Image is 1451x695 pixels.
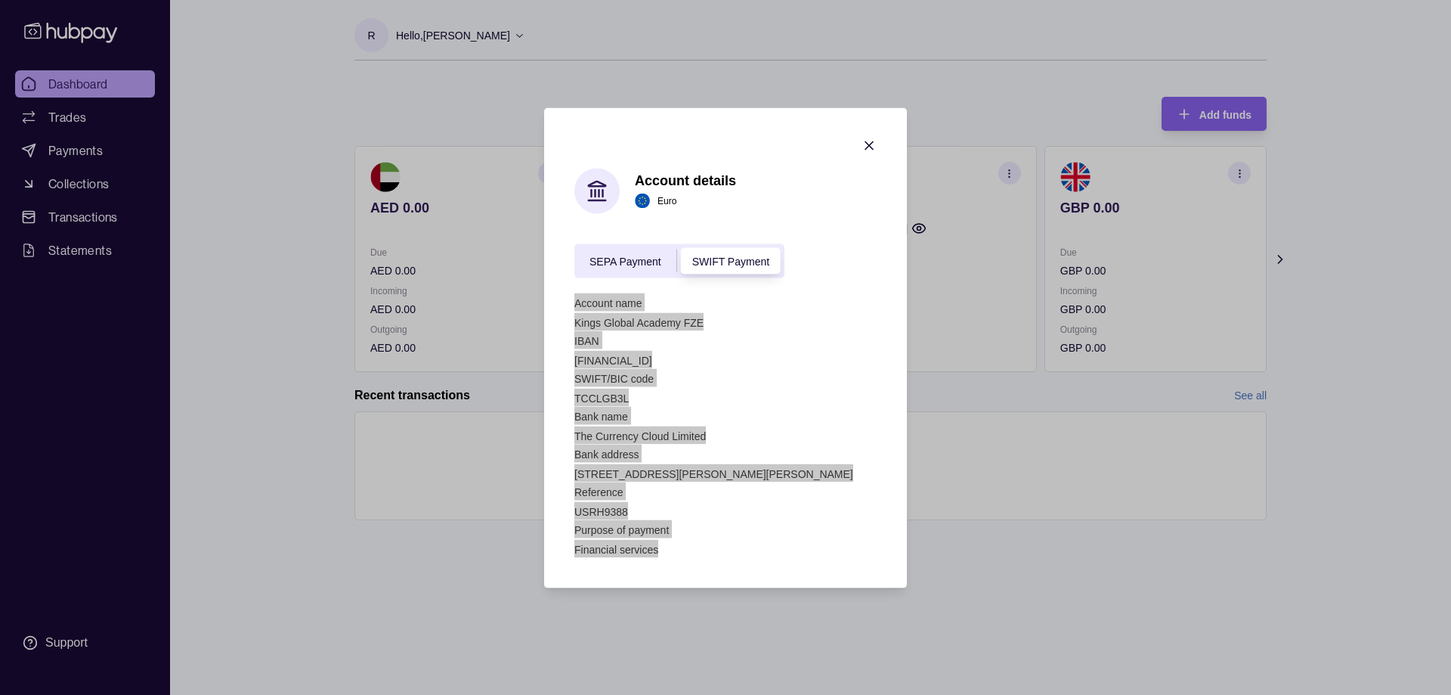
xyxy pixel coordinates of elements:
p: [STREET_ADDRESS][PERSON_NAME][PERSON_NAME] [574,467,853,479]
span: SWIFT Payment [692,256,769,268]
p: Kings Global Academy FZE [574,316,704,328]
p: Bank name [574,410,628,422]
p: Reference [574,486,623,498]
p: Account name [574,296,642,309]
div: accountIndex [574,244,784,278]
p: IBAN [574,334,599,346]
p: Euro [657,193,676,209]
span: SEPA Payment [589,256,661,268]
p: Financial services [574,543,658,555]
p: The Currency Cloud Limited [574,430,706,442]
h1: Account details [635,172,736,189]
img: eu [635,194,650,209]
p: SWIFT/BIC code [574,372,654,384]
p: USRH9388 [574,505,628,517]
p: Bank address [574,448,639,460]
p: TCCLGB3L [574,392,629,404]
p: [FINANCIAL_ID] [574,354,652,366]
p: Purpose of payment [574,523,669,535]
